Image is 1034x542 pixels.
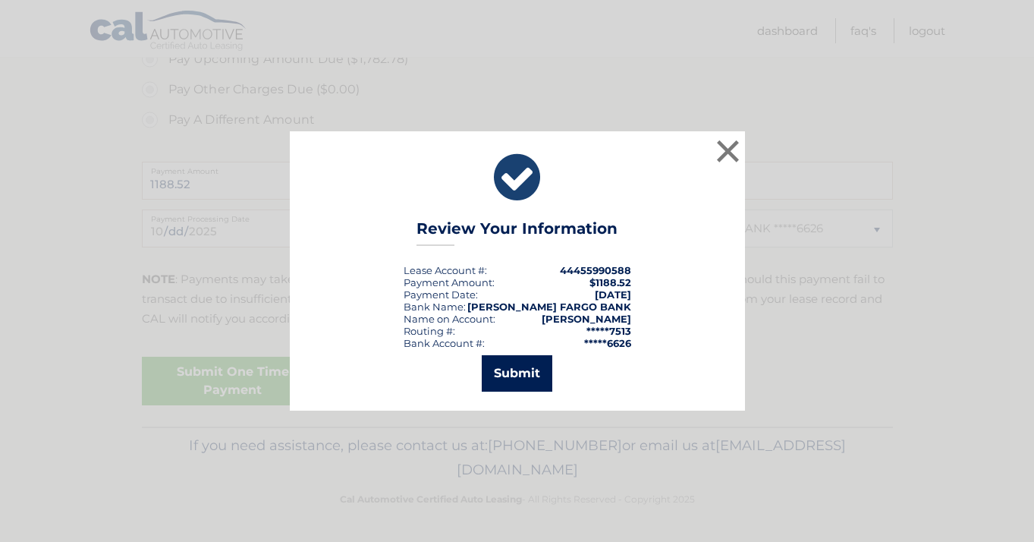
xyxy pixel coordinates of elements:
button: Submit [482,355,552,392]
button: × [713,136,743,166]
div: Routing #: [404,325,455,337]
div: Payment Amount: [404,276,495,288]
span: Payment Date [404,288,476,301]
div: Name on Account: [404,313,495,325]
div: Lease Account #: [404,264,487,276]
span: [DATE] [595,288,631,301]
div: Bank Name: [404,301,466,313]
div: : [404,288,478,301]
h3: Review Your Information [416,219,618,246]
div: Bank Account #: [404,337,485,349]
strong: 44455990588 [560,264,631,276]
strong: [PERSON_NAME] FARGO BANK [467,301,631,313]
strong: [PERSON_NAME] [542,313,631,325]
span: $1188.52 [589,276,631,288]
